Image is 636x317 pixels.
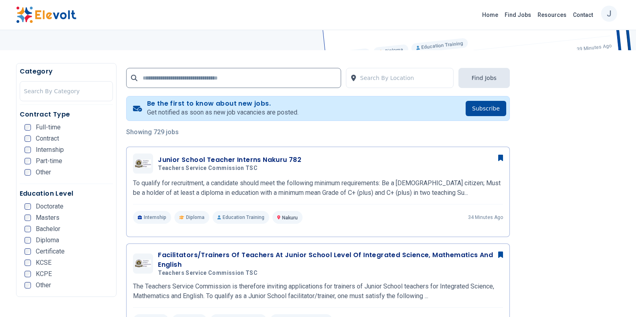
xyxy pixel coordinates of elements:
[25,135,31,142] input: Contract
[570,8,596,21] a: Contact
[36,260,51,266] span: KCSE
[16,6,76,23] img: Elevolt
[20,67,113,76] h5: Category
[458,68,510,88] button: Find Jobs
[135,160,151,167] img: Teachers Service Commission TSC
[25,203,31,210] input: Doctorate
[36,271,52,277] span: KCPE
[213,211,269,224] p: Education Training
[25,226,31,232] input: Bachelor
[479,8,501,21] a: Home
[36,282,51,288] span: Other
[25,271,31,277] input: KCPE
[36,215,59,221] span: Masters
[25,158,31,164] input: Part-time
[20,110,113,119] h5: Contract Type
[36,147,64,153] span: Internship
[133,178,503,198] p: To qualify for recruitment, a candidate should meet the following minimum requirements: Be a [DEM...
[466,101,506,116] button: Subscribe
[25,248,31,255] input: Certificate
[25,124,31,131] input: Full-time
[186,214,205,221] span: Diploma
[126,127,510,137] p: Showing 729 jobs
[158,155,301,165] h3: Junior School Teacher Interns Nakuru 782
[158,270,258,277] span: Teachers Service Commission TSC
[36,248,65,255] span: Certificate
[135,260,151,267] img: Teachers Service Commission TSC
[282,215,298,221] span: Nakuru
[36,226,60,232] span: Bachelor
[25,260,31,266] input: KCSE
[501,8,534,21] a: Find Jobs
[133,153,503,224] a: Teachers Service Commission TSCJunior School Teacher Interns Nakuru 782Teachers Service Commissio...
[36,169,51,176] span: Other
[25,169,31,176] input: Other
[20,189,113,198] h5: Education Level
[36,158,62,164] span: Part-time
[147,108,299,117] p: Get notified as soon as new job vacancies are posted.
[158,165,258,172] span: Teachers Service Commission TSC
[25,215,31,221] input: Masters
[36,124,61,131] span: Full-time
[36,203,63,210] span: Doctorate
[25,147,31,153] input: Internship
[133,282,503,301] p: The Teachers Service Commission is therefore inviting applications for trainers of Junior School ...
[36,237,59,243] span: Diploma
[147,100,299,108] h4: Be the first to know about new jobs.
[534,8,570,21] a: Resources
[468,214,503,221] p: 34 minutes ago
[25,237,31,243] input: Diploma
[601,6,617,22] button: J
[36,135,59,142] span: Contract
[133,211,171,224] p: Internship
[25,282,31,288] input: Other
[607,4,611,24] p: J
[158,250,503,270] h3: Facilitators/Trainers Of Teachers At Junior School Level Of Integrated Science, Mathematics And E...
